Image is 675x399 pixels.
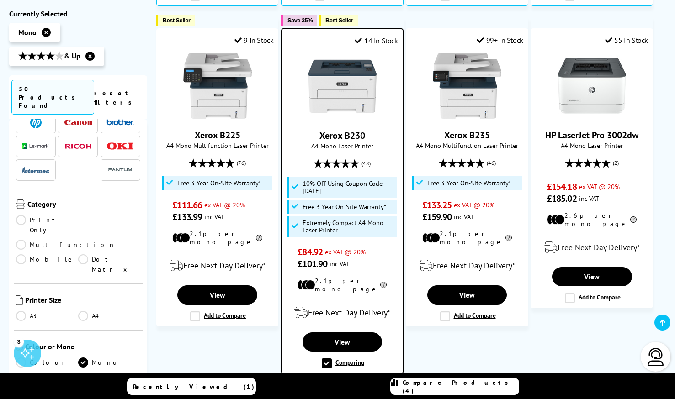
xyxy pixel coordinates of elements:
img: Canon [64,120,92,126]
img: Category [16,199,25,209]
button: Save 35% [281,15,317,26]
span: Save 35% [287,17,313,24]
a: Xerox B230 [308,113,377,122]
span: Colour or Mono [25,342,140,353]
li: 2.1p per mono page [172,230,262,246]
img: Lexmark [22,144,49,149]
span: & Up [18,51,80,62]
a: HP LaserJet Pro 3002dw [558,113,626,122]
img: Intermec [22,167,49,173]
img: OKI [106,142,134,150]
span: £133.25 [422,199,452,211]
a: Print Only [16,215,78,235]
span: £133.99 [172,211,202,223]
span: (46) [487,154,496,172]
span: £84.92 [298,246,323,258]
span: Free 3 Year On-Site Warranty* [303,203,386,210]
label: Add to Compare [190,311,246,321]
img: Xerox B230 [308,52,377,121]
div: 3 [14,336,24,346]
li: 2.1p per mono page [422,230,512,246]
div: 9 In Stock [234,36,274,45]
span: £159.90 [422,211,452,223]
img: Xerox B235 [433,52,501,120]
span: Extremely Compact A4 Mono Laser Printer [303,219,394,234]
div: 14 In Stock [355,36,398,45]
span: A4 Mono Laser Printer [536,141,648,150]
a: View [552,267,632,286]
span: Compare Products (4) [403,378,519,395]
div: 99+ In Stock [477,36,523,45]
a: Dot Matrix [78,254,140,274]
span: Best Seller [325,17,353,24]
a: OKI [106,141,134,152]
label: Add to Compare [440,311,496,321]
a: Xerox B230 [319,130,365,142]
a: Intermec [22,164,49,176]
a: reset filters [94,89,137,106]
span: ex VAT @ 20% [454,200,494,209]
span: ex VAT @ 20% [579,182,620,191]
label: Comparing [322,358,364,368]
a: Mobile [16,254,78,274]
a: Xerox B225 [195,129,240,141]
a: Colour [16,357,78,367]
div: modal_delivery [161,253,274,278]
div: Currently Selected [9,9,147,18]
div: 55 In Stock [605,36,648,45]
span: (76) [237,154,246,172]
img: Brother [106,119,134,126]
a: Xerox B235 [433,113,501,122]
a: A4 [78,311,140,321]
a: Xerox B235 [444,129,490,141]
a: Ricoh [64,141,92,152]
span: 50 Products Found [11,80,94,115]
a: HP [22,117,49,128]
a: Recently Viewed (1) [127,378,256,395]
div: modal_delivery [287,300,398,325]
span: £154.18 [547,181,577,193]
a: Xerox B225 [183,113,252,122]
div: modal_delivery [536,235,648,260]
div: modal_delivery [411,253,523,278]
span: Printer Size [25,295,140,306]
a: Mono [78,357,140,367]
a: View [303,332,382,352]
img: Ricoh [64,144,92,149]
span: Best Seller [163,17,191,24]
span: Category [27,199,140,210]
img: Pantum [106,165,134,176]
li: 2.6p per mono page [547,211,637,228]
img: user-headset-light.svg [647,348,665,366]
a: HP LaserJet Pro 3002dw [545,129,638,141]
span: Free 3 Year On-Site Warranty* [427,179,511,187]
span: Free 3 Year On-Site Warranty* [177,179,261,187]
span: £185.02 [547,193,577,205]
span: inc VAT [454,212,474,221]
span: inc VAT [204,212,224,221]
a: Canon [64,117,92,128]
span: inc VAT [579,194,599,203]
span: £101.90 [298,258,327,270]
a: Pantum [106,164,134,176]
span: (48) [361,155,371,172]
span: £111.66 [172,199,202,211]
a: View [177,285,257,304]
a: Compare Products (4) [390,378,519,395]
span: inc VAT [330,259,350,268]
span: ex VAT @ 20% [325,247,366,256]
button: Best Seller [319,15,358,26]
a: View [427,285,507,304]
a: Multifunction [16,240,116,250]
img: Xerox B225 [183,52,252,120]
span: Mono [18,28,37,37]
img: Printer Size [16,295,23,304]
img: HP LaserJet Pro 3002dw [558,52,626,120]
li: 2.1p per mono page [298,277,387,293]
a: A3 [16,311,78,321]
span: (2) [613,154,619,172]
span: A4 Mono Multifunction Laser Printer [411,141,523,150]
label: Add to Compare [565,293,621,303]
span: 10% Off Using Coupon Code [DATE] [303,180,394,194]
span: A4 Mono Laser Printer [287,142,398,150]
